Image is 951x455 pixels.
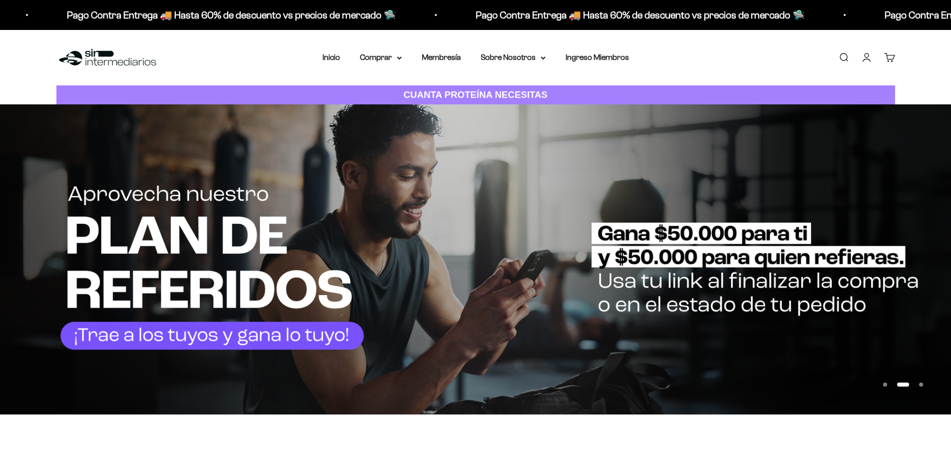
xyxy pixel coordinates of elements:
[360,51,402,64] summary: Comprar
[56,85,895,105] a: CUANTA PROTEÍNA NECESITAS
[322,53,340,61] a: Inicio
[481,51,546,64] summary: Sobre Nosotros
[473,7,802,23] p: Pago Contra Entrega 🚚 Hasta 60% de descuento vs precios de mercado 🛸
[566,53,629,61] a: Ingreso Miembros
[64,7,393,23] p: Pago Contra Entrega 🚚 Hasta 60% de descuento vs precios de mercado 🛸
[403,89,548,100] strong: CUANTA PROTEÍNA NECESITAS
[422,53,461,61] a: Membresía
